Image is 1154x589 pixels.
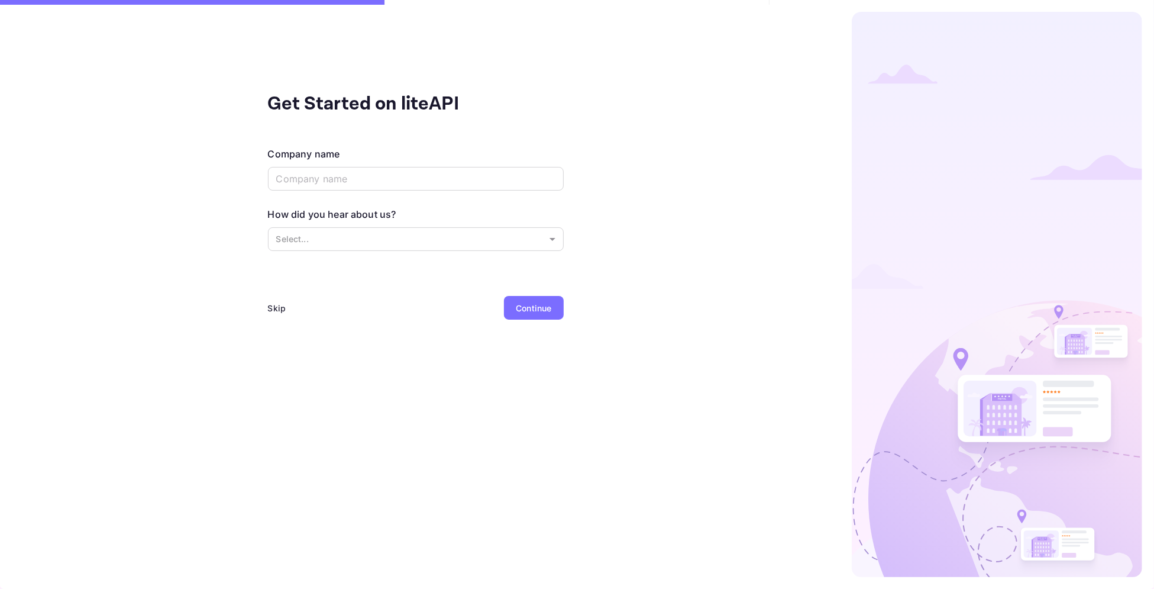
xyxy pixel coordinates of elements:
p: Select... [276,233,545,245]
div: Company name [268,147,340,161]
img: logo [852,12,1142,577]
div: Without label [268,227,564,251]
div: How did you hear about us? [268,207,396,221]
div: Get Started on liteAPI [268,90,505,118]
div: Skip [268,302,286,314]
div: Continue [516,302,551,314]
input: Company name [268,167,564,191]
